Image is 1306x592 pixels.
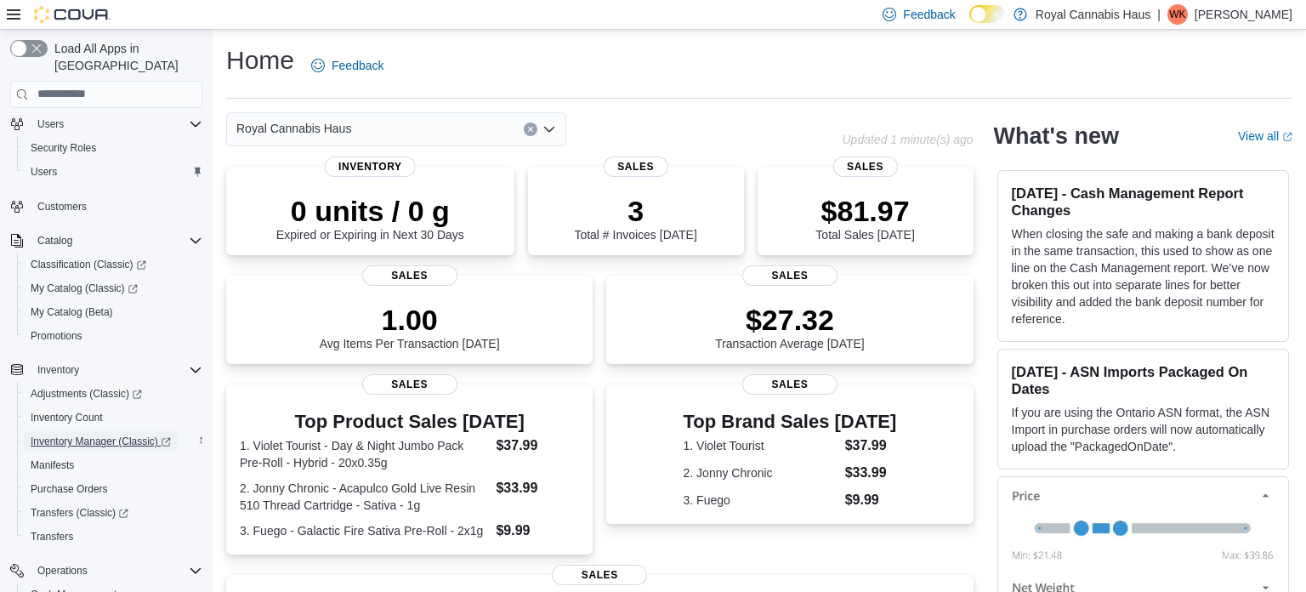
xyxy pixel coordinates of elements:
[24,479,202,499] span: Purchase Orders
[684,492,838,509] dt: 3. Fuego
[24,384,149,404] a: Adjustments (Classic)
[24,384,202,404] span: Adjustments (Classic)
[684,437,838,454] dt: 1. Violet Tourist
[31,482,108,496] span: Purchase Orders
[3,358,209,382] button: Inventory
[31,114,71,134] button: Users
[17,300,209,324] button: My Catalog (Beta)
[37,234,72,248] span: Catalog
[1195,4,1292,25] p: [PERSON_NAME]
[31,114,202,134] span: Users
[31,231,202,251] span: Catalog
[31,530,73,544] span: Transfers
[31,561,202,581] span: Operations
[969,5,1005,23] input: Dark Mode
[276,194,464,242] div: Expired or Expiring in Next 30 Days
[542,122,556,136] button: Open list of options
[48,40,202,74] span: Load All Apps in [GEOGRAPHIC_DATA]
[1238,129,1292,143] a: View allExternal link
[240,437,489,471] dt: 1. Violet Tourist - Day & Night Jumbo Pack Pre-Roll - Hybrid - 20x0.35g
[17,525,209,549] button: Transfers
[24,503,135,523] a: Transfers (Classic)
[31,506,128,520] span: Transfers (Classic)
[31,196,202,217] span: Customers
[24,162,64,182] a: Users
[17,276,209,300] a: My Catalog (Classic)
[17,430,209,453] a: Inventory Manager (Classic)
[31,282,138,295] span: My Catalog (Classic)
[17,382,209,406] a: Adjustments (Classic)
[815,194,914,228] p: $81.97
[24,254,202,275] span: Classification (Classic)
[24,455,202,475] span: Manifests
[1012,363,1275,397] h3: [DATE] - ASN Imports Packaged On Dates
[1157,4,1161,25] p: |
[604,157,668,177] span: Sales
[842,133,973,146] p: Updated 1 minute(s) ago
[31,360,202,380] span: Inventory
[742,265,838,286] span: Sales
[684,464,838,481] dt: 2. Jonny Chronic
[17,324,209,348] button: Promotions
[1012,225,1275,327] p: When closing the safe and making a bank deposit in the same transaction, this used to show as one...
[236,118,351,139] span: Royal Cannabis Haus
[24,326,89,346] a: Promotions
[1282,132,1292,142] svg: External link
[320,303,500,350] div: Avg Items Per Transaction [DATE]
[496,521,579,541] dd: $9.99
[24,455,81,475] a: Manifests
[31,561,94,581] button: Operations
[24,431,202,452] span: Inventory Manager (Classic)
[17,477,209,501] button: Purchase Orders
[994,122,1119,150] h2: What's new
[37,564,88,578] span: Operations
[3,112,209,136] button: Users
[362,374,457,395] span: Sales
[276,194,464,228] p: 0 units / 0 g
[574,194,696,242] div: Total # Invoices [DATE]
[31,305,113,319] span: My Catalog (Beta)
[1167,4,1188,25] div: Wade King
[226,43,294,77] h1: Home
[31,141,96,155] span: Security Roles
[31,411,103,424] span: Inventory Count
[31,458,74,472] span: Manifests
[574,194,696,228] p: 3
[1169,4,1185,25] span: WK
[715,303,865,350] div: Transaction Average [DATE]
[845,490,897,510] dd: $9.99
[24,254,153,275] a: Classification (Classic)
[1012,185,1275,219] h3: [DATE] - Cash Management Report Changes
[17,253,209,276] a: Classification (Classic)
[3,194,209,219] button: Customers
[325,157,416,177] span: Inventory
[240,412,579,432] h3: Top Product Sales [DATE]
[304,48,390,83] a: Feedback
[240,480,489,514] dt: 2. Jonny Chronic - Acapulco Gold Live Resin 510 Thread Cartridge - Sativa - 1g
[832,157,897,177] span: Sales
[903,6,955,23] span: Feedback
[17,406,209,430] button: Inventory Count
[34,6,111,23] img: Cova
[845,463,897,483] dd: $33.99
[320,303,500,337] p: 1.00
[1036,4,1150,25] p: Royal Cannabis Haus
[31,329,82,343] span: Promotions
[3,229,209,253] button: Catalog
[524,122,537,136] button: Clear input
[24,278,202,299] span: My Catalog (Classic)
[332,57,383,74] span: Feedback
[17,160,209,184] button: Users
[31,258,146,271] span: Classification (Classic)
[24,138,103,158] a: Security Roles
[17,136,209,160] button: Security Roles
[815,194,914,242] div: Total Sales [DATE]
[24,479,115,499] a: Purchase Orders
[1012,404,1275,455] p: If you are using the Ontario ASN format, the ASN Import in purchase orders will now automatically...
[24,278,145,299] a: My Catalog (Classic)
[24,138,202,158] span: Security Roles
[24,407,202,428] span: Inventory Count
[24,503,202,523] span: Transfers (Classic)
[845,435,897,456] dd: $37.99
